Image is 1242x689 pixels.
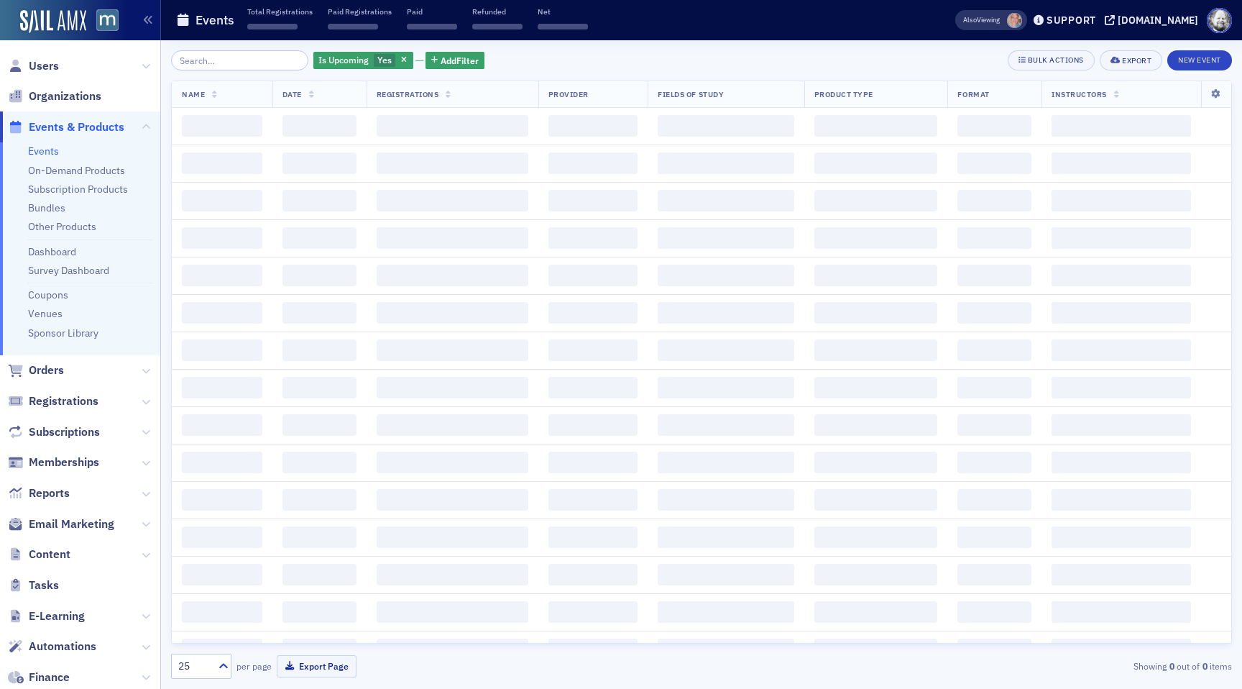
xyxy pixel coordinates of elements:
span: Profile [1207,8,1232,33]
span: ‌ [957,152,1031,174]
span: ‌ [957,601,1031,623]
span: ‌ [1052,152,1191,174]
span: ‌ [957,452,1031,473]
span: ‌ [814,639,938,660]
span: ‌ [957,227,1031,249]
a: On-Demand Products [28,164,125,177]
a: Reports [8,485,70,501]
span: E-Learning [29,608,85,624]
span: ‌ [957,564,1031,585]
span: ‌ [658,414,793,436]
span: ‌ [538,24,588,29]
span: ‌ [957,339,1031,361]
span: ‌ [957,115,1031,137]
strong: 0 [1200,660,1210,672]
span: ‌ [182,526,262,548]
span: ‌ [182,190,262,211]
span: ‌ [957,639,1031,660]
a: Tasks [8,578,59,593]
button: New Event [1167,50,1232,70]
span: ‌ [182,339,262,361]
span: ‌ [1052,302,1191,324]
span: ‌ [377,601,528,623]
a: Subscription Products [28,183,128,196]
span: Orders [29,362,64,378]
span: ‌ [182,227,262,249]
span: ‌ [407,24,457,29]
span: ‌ [548,414,638,436]
button: Bulk Actions [1008,50,1095,70]
span: ‌ [548,227,638,249]
span: ‌ [658,377,793,398]
span: ‌ [377,489,528,511]
a: Sponsor Library [28,327,98,339]
p: Refunded [472,6,523,17]
span: Viewing [963,15,1000,25]
span: ‌ [814,601,938,623]
span: ‌ [548,489,638,511]
span: ‌ [814,452,938,473]
span: Registrations [377,89,439,99]
span: ‌ [548,526,638,548]
span: ‌ [1052,564,1191,585]
span: ‌ [548,601,638,623]
span: ‌ [377,152,528,174]
span: ‌ [658,601,793,623]
a: Memberships [8,455,99,470]
span: ‌ [548,190,638,211]
a: Email Marketing [8,516,114,532]
span: ‌ [377,227,528,249]
span: ‌ [282,452,356,473]
img: SailAMX [20,10,86,33]
span: ‌ [182,452,262,473]
span: ‌ [377,339,528,361]
span: ‌ [814,489,938,511]
span: ‌ [282,489,356,511]
span: ‌ [282,265,356,286]
span: ‌ [182,377,262,398]
a: Organizations [8,88,101,104]
span: Registrations [29,393,98,409]
span: ‌ [377,564,528,585]
span: ‌ [1052,526,1191,548]
a: Coupons [28,288,68,301]
span: ‌ [658,452,793,473]
span: ‌ [814,414,938,436]
p: Total Registrations [247,6,313,17]
span: ‌ [548,564,638,585]
span: Is Upcoming [318,54,369,65]
input: Search… [171,50,308,70]
span: ‌ [282,339,356,361]
a: Other Products [28,220,96,233]
span: ‌ [957,526,1031,548]
span: Format [957,89,989,99]
span: ‌ [658,190,793,211]
span: ‌ [182,152,262,174]
span: ‌ [377,452,528,473]
span: Date [282,89,302,99]
span: ‌ [548,265,638,286]
span: ‌ [658,339,793,361]
span: ‌ [658,227,793,249]
a: Subscriptions [8,424,100,440]
span: ‌ [377,190,528,211]
span: ‌ [814,152,938,174]
span: ‌ [182,489,262,511]
button: AddFilter [425,52,484,70]
span: ‌ [814,302,938,324]
span: ‌ [377,115,528,137]
span: ‌ [548,377,638,398]
span: ‌ [377,639,528,660]
span: ‌ [1052,265,1191,286]
span: Instructors [1052,89,1107,99]
span: ‌ [282,227,356,249]
a: Events [28,145,59,158]
a: Survey Dashboard [28,264,109,277]
span: ‌ [1052,452,1191,473]
span: ‌ [1052,115,1191,137]
span: ‌ [377,265,528,286]
span: ‌ [282,377,356,398]
span: ‌ [814,526,938,548]
span: Organizations [29,88,101,104]
a: Orders [8,362,64,378]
